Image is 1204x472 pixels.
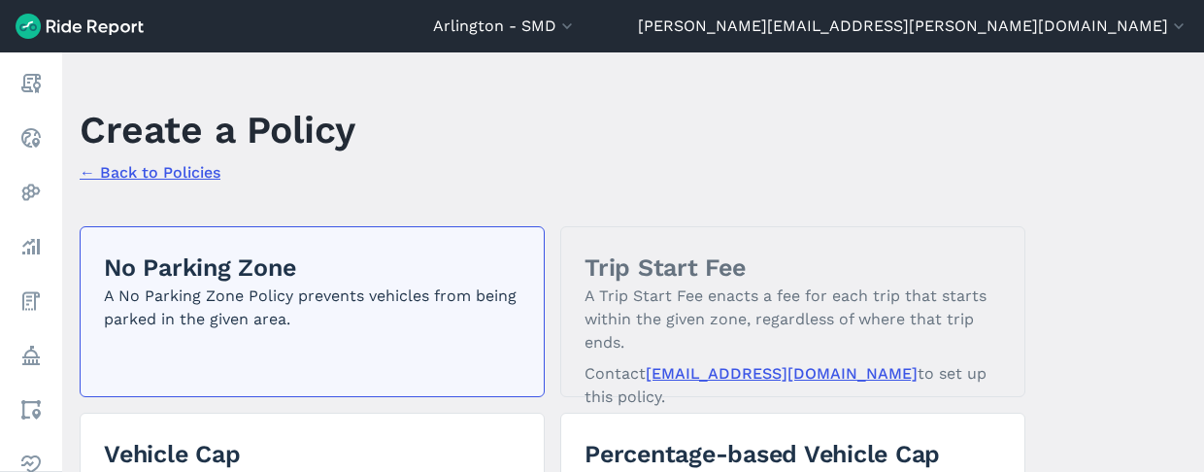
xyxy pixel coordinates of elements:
[585,437,1001,471] h2: Percentage-based Vehicle Cap
[14,66,49,101] a: Report
[80,103,355,156] h1: Create a Policy
[14,338,49,373] a: Policy
[433,15,577,38] button: Arlington - SMD
[14,229,49,264] a: Analyze
[638,15,1188,38] button: [PERSON_NAME][EMAIL_ADDRESS][PERSON_NAME][DOMAIN_NAME]
[14,175,49,210] a: Heatmaps
[14,392,49,427] a: Areas
[646,364,918,383] a: [EMAIL_ADDRESS][DOMAIN_NAME]
[14,284,49,319] a: Fees
[16,14,144,39] img: Ride Report
[80,163,220,182] a: ← Back to Policies
[14,120,49,155] a: Realtime
[104,437,520,471] h2: Vehicle Cap
[104,251,520,285] h2: No Parking Zone
[104,285,520,331] p: A No Parking Zone Policy prevents vehicles from being parked in the given area.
